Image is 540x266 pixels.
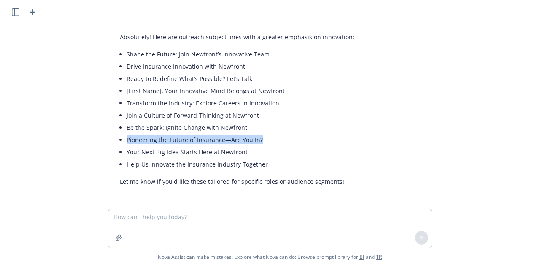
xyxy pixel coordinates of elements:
[127,121,354,134] li: Be the Spark: Ignite Change with Newfront
[359,253,364,261] a: BI
[127,109,354,121] li: Join a Culture of Forward-Thinking at Newfront
[127,97,354,109] li: Transform the Industry: Explore Careers in Innovation
[127,158,354,170] li: Help Us Innovate the Insurance Industry Together
[120,177,354,186] p: Let me know if you'd like these tailored for specific roles or audience segments!
[127,48,354,60] li: Shape the Future: Join Newfront’s Innovative Team
[158,248,382,266] span: Nova Assist can make mistakes. Explore what Nova can do: Browse prompt library for and
[127,85,354,97] li: [First Name], Your Innovative Mind Belongs at Newfront
[120,32,354,41] p: Absolutely! Here are outreach subject lines with a greater emphasis on innovation:
[127,134,354,146] li: Pioneering the Future of Insurance—Are You In?
[127,60,354,73] li: Drive Insurance Innovation with Newfront
[127,73,354,85] li: Ready to Redefine What’s Possible? Let’s Talk
[127,146,354,158] li: Your Next Big Idea Starts Here at Newfront
[376,253,382,261] a: TR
